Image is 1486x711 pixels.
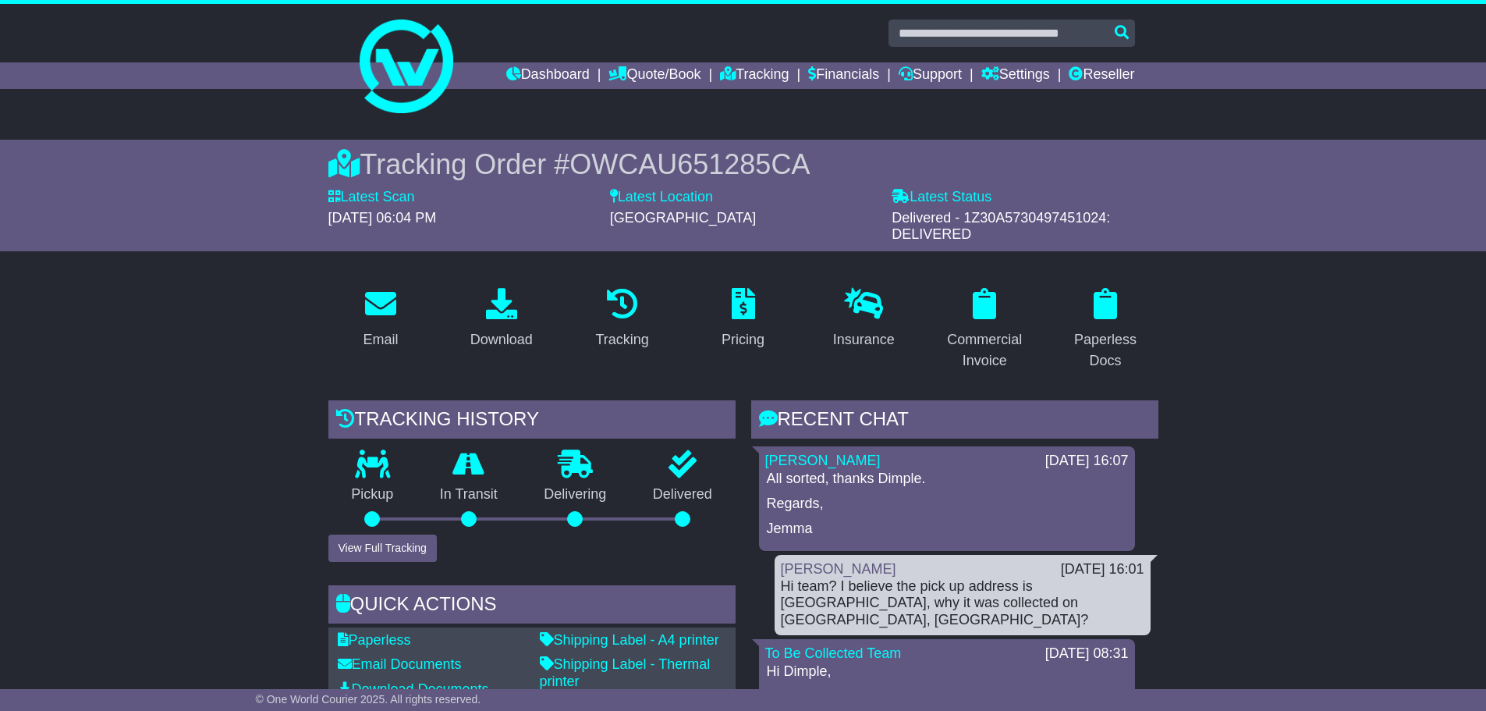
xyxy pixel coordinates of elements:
a: Shipping Label - Thermal printer [540,656,711,689]
p: In Transit [417,486,521,503]
a: Dashboard [506,62,590,89]
span: OWCAU651285CA [569,148,810,180]
a: Settings [981,62,1050,89]
a: Download Documents [338,681,489,697]
span: Delivered - 1Z30A5730497451024: DELIVERED [892,210,1110,243]
div: Download [470,329,533,350]
a: Email Documents [338,656,462,672]
div: RECENT CHAT [751,400,1158,443]
a: Email [353,283,408,356]
label: Latest Location [610,189,713,206]
div: [DATE] 08:31 [1045,645,1129,663]
div: Commercial Invoice [942,329,1027,371]
a: Paperless [338,632,411,648]
a: [PERSON_NAME] [765,453,881,468]
p: Delivered [630,486,736,503]
div: [DATE] 16:07 [1045,453,1129,470]
a: Insurance [823,283,905,356]
div: Pricing [722,329,764,350]
div: Tracking [595,329,648,350]
a: Support [899,62,962,89]
div: [DATE] 16:01 [1061,561,1144,578]
button: View Full Tracking [328,535,437,562]
a: Financials [808,62,879,89]
p: Good morning! [767,688,1127,706]
a: Reseller [1069,62,1134,89]
a: Paperless Docs [1053,283,1158,377]
div: Email [363,329,398,350]
a: [PERSON_NAME] [781,561,896,577]
div: Paperless Docs [1063,329,1148,371]
a: Tracking [720,62,789,89]
a: Pricing [711,283,775,356]
p: Delivering [521,486,630,503]
span: [DATE] 06:04 PM [328,210,437,226]
p: All sorted, thanks Dimple. [767,471,1127,488]
span: [GEOGRAPHIC_DATA] [610,210,756,226]
div: Quick Actions [328,585,736,627]
p: Pickup [328,486,417,503]
div: Hi team? I believe the pick up address is [GEOGRAPHIC_DATA], why it was collected on [GEOGRAPHIC_... [781,578,1144,629]
div: Insurance [833,329,895,350]
label: Latest Scan [328,189,415,206]
div: Tracking Order # [328,148,1158,181]
span: © One World Courier 2025. All rights reserved. [256,693,481,706]
a: To Be Collected Team [765,645,902,661]
a: Commercial Invoice [932,283,1037,377]
p: Hi Dimple, [767,663,1127,681]
a: Download [460,283,543,356]
a: Quote/Book [608,62,700,89]
p: Jemma [767,521,1127,538]
label: Latest Status [892,189,991,206]
a: Shipping Label - A4 printer [540,632,719,648]
div: Tracking history [328,400,736,443]
p: Regards, [767,496,1127,513]
a: Tracking [585,283,658,356]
